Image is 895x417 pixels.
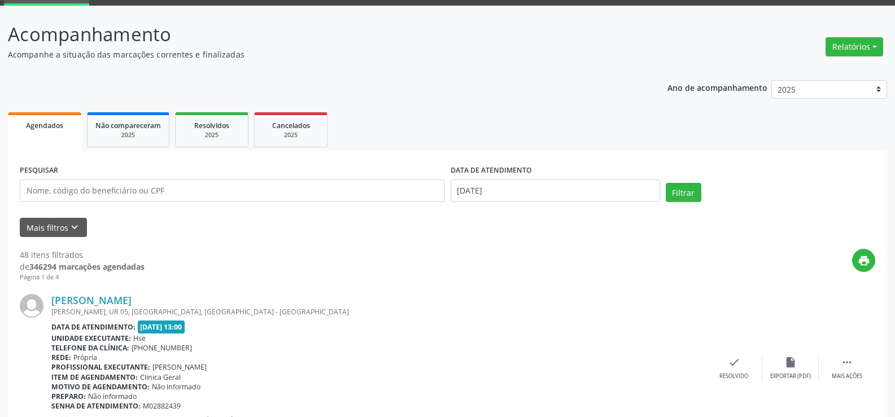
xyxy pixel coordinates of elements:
[88,392,137,401] span: Não informado
[666,183,701,202] button: Filtrar
[832,372,862,380] div: Mais ações
[51,322,136,332] b: Data de atendimento:
[138,321,185,333] span: [DATE] 13:00
[51,343,129,353] b: Telefone da clínica:
[51,333,131,343] b: Unidade executante:
[451,162,532,179] label: DATA DE ATENDIMENTO
[51,392,86,401] b: Preparo:
[51,294,132,306] a: [PERSON_NAME]
[667,80,767,94] p: Ano de acompanhamento
[719,372,748,380] div: Resolvido
[132,343,192,353] span: [PHONE_NUMBER]
[20,179,445,202] input: Nome, código do beneficiário ou CPF
[852,249,875,272] button: print
[20,273,145,282] div: Página 1 de 4
[143,401,181,411] span: M02882439
[140,372,181,382] span: Clinica Geral
[770,372,811,380] div: Exportar (PDF)
[184,131,240,139] div: 2025
[95,121,161,130] span: Não compareceram
[20,162,58,179] label: PESQUISAR
[728,356,740,368] i: check
[826,37,883,56] button: Relatórios
[51,372,138,382] b: Item de agendamento:
[51,382,150,392] b: Motivo de agendamento:
[858,254,870,267] i: print
[51,401,141,411] b: Senha de atendimento:
[272,121,310,130] span: Cancelados
[29,261,145,272] strong: 346294 marcações agendadas
[451,179,660,202] input: Selecione um intervalo
[841,356,853,368] i: 
[20,218,87,238] button: Mais filtroskeyboard_arrow_down
[68,221,81,234] i: keyboard_arrow_down
[95,131,161,139] div: 2025
[784,356,797,368] i: insert_drive_file
[51,362,150,372] b: Profissional executante:
[152,362,207,372] span: [PERSON_NAME]
[51,307,706,317] div: [PERSON_NAME], UR 05, [GEOGRAPHIC_DATA], [GEOGRAPHIC_DATA] - [GEOGRAPHIC_DATA]
[263,131,319,139] div: 2025
[51,353,71,362] b: Rede:
[133,333,146,343] span: Hse
[20,261,145,273] div: de
[20,294,43,318] img: img
[73,353,97,362] span: Própria
[26,121,63,130] span: Agendados
[20,249,145,261] div: 48 itens filtrados
[8,49,623,60] p: Acompanhe a situação das marcações correntes e finalizadas
[8,20,623,49] p: Acompanhamento
[194,121,229,130] span: Resolvidos
[152,382,200,392] span: Não informado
